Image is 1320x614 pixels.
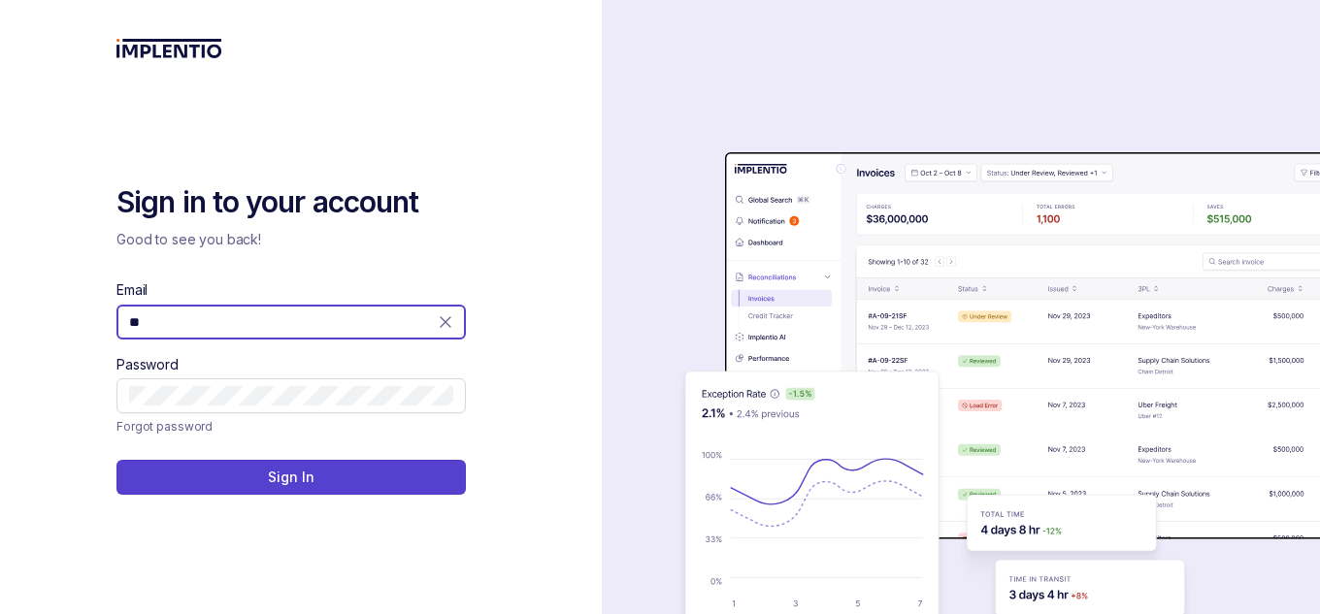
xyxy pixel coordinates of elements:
button: Sign In [116,460,466,495]
p: Forgot password [116,417,213,436]
img: logo [116,39,222,58]
p: Good to see you back! [116,230,466,249]
label: Password [116,355,179,374]
p: Sign In [268,468,313,487]
a: Link Forgot password [116,417,213,436]
label: Email [116,280,148,300]
h2: Sign in to your account [116,183,466,222]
